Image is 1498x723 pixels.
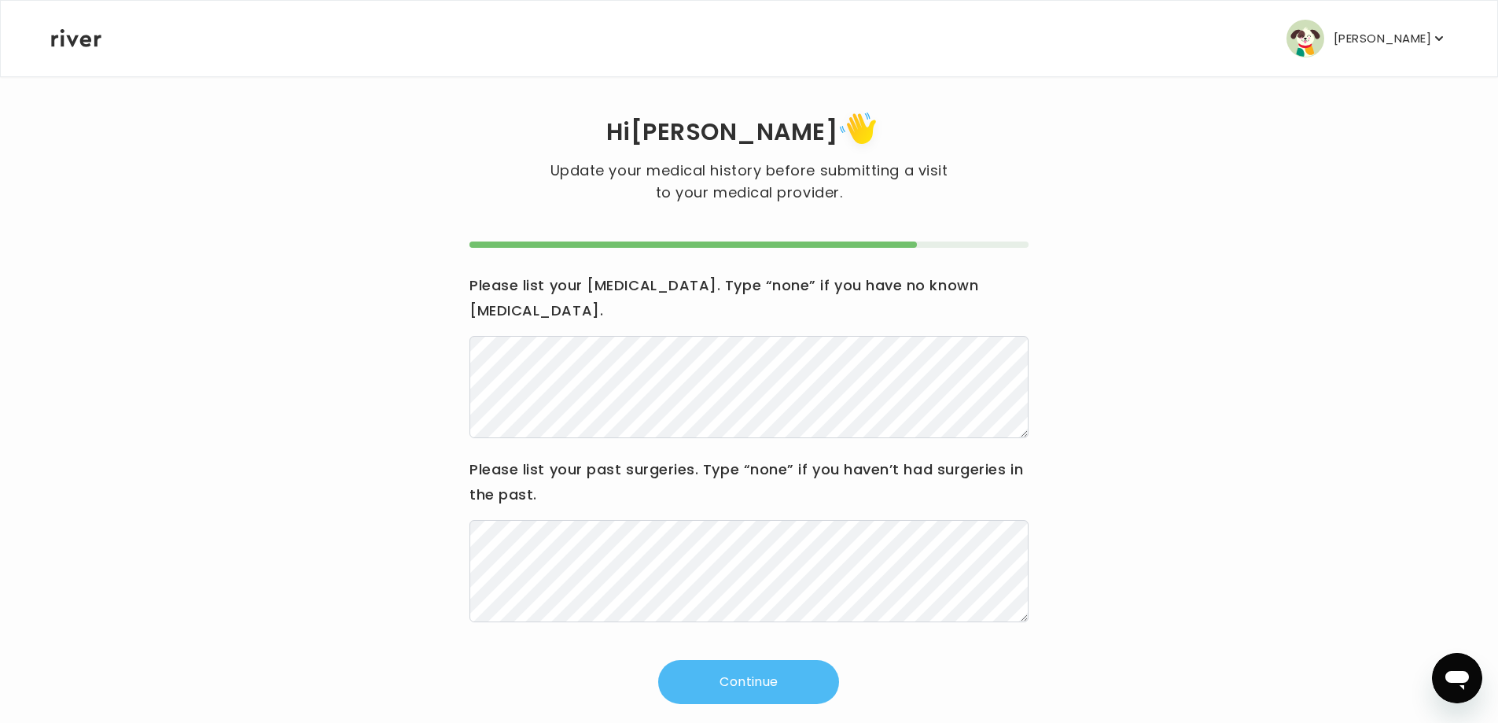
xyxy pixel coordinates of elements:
button: Continue [658,660,839,704]
p: [PERSON_NAME] [1334,28,1431,50]
h3: Please list your past surgeries. Type “none” if you haven’t had surgeries in the past. [469,457,1029,507]
iframe: Button to launch messaging window [1432,653,1482,703]
p: Update your medical history before submitting a visit to your medical provider. [543,160,955,204]
img: user avatar [1286,20,1324,57]
button: user avatar[PERSON_NAME] [1286,20,1447,57]
h3: Please list your [MEDICAL_DATA]. Type “none” if you have no known [MEDICAL_DATA]. [469,273,1029,323]
h1: Hi [PERSON_NAME] [455,107,1043,160]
